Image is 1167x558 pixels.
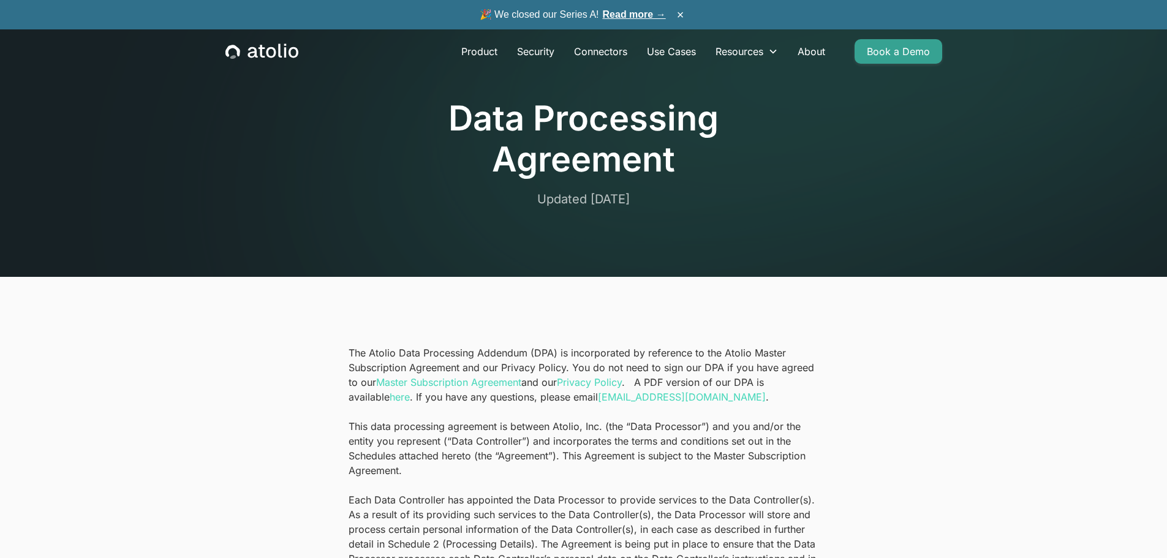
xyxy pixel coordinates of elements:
[788,39,835,64] a: About
[507,39,564,64] a: Security
[603,9,666,20] a: Read more →
[225,43,298,59] a: home
[598,391,766,403] a: [EMAIL_ADDRESS][DOMAIN_NAME]
[349,404,819,419] p: ‍
[390,391,410,403] a: here
[673,8,688,21] button: ×
[349,478,819,492] p: ‍
[855,39,942,64] a: Book a Demo
[376,376,521,388] a: Master Subscription Agreement
[349,345,819,404] p: The Atolio Data Processing Addendum (DPA) is incorporated by reference to the Atolio Master Subsc...
[637,39,706,64] a: Use Cases
[451,39,507,64] a: Product
[564,39,637,64] a: Connectors
[349,419,819,478] p: This data processing agreement is between Atolio, Inc. (the “Data Processor”) and you and/or the ...
[225,98,942,180] h1: Data Processing Agreement
[420,190,747,208] p: Updated [DATE]
[716,44,763,59] div: Resources
[480,7,666,22] span: 🎉 We closed our Series A!
[706,39,788,64] div: Resources
[557,376,622,388] a: Privacy Policy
